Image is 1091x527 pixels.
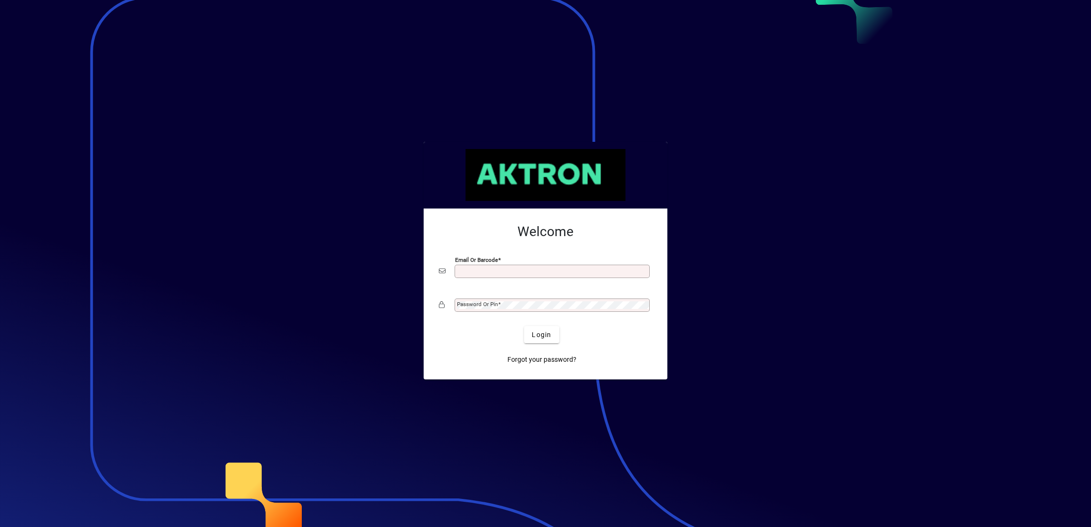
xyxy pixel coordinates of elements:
span: Login [532,330,551,340]
a: Forgot your password? [504,351,580,368]
button: Login [524,326,559,343]
h2: Welcome [439,224,652,240]
span: Forgot your password? [507,355,576,365]
mat-label: Password or Pin [457,301,498,308]
mat-label: Email or Barcode [455,257,498,263]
